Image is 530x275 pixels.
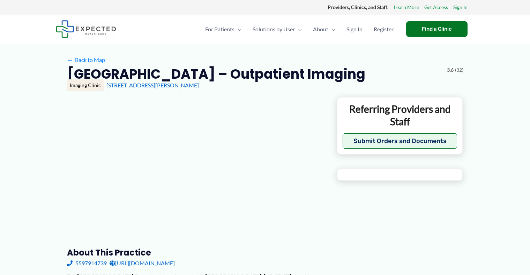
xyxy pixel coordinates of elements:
[200,17,247,41] a: For PatientsMenu Toggle
[247,17,307,41] a: Solutions by UserMenu Toggle
[328,17,335,41] span: Menu Toggle
[374,17,394,41] span: Register
[205,17,234,41] span: For Patients
[67,56,74,63] span: ←
[56,20,116,38] img: Expected Healthcare Logo - side, dark font, small
[447,65,454,74] span: 3.6
[328,4,389,10] strong: Providers, Clinics, and Staff:
[307,17,341,41] a: AboutMenu Toggle
[200,17,399,41] nav: Primary Site Navigation
[295,17,302,41] span: Menu Toggle
[394,3,419,12] a: Learn More
[341,17,368,41] a: Sign In
[234,17,241,41] span: Menu Toggle
[67,55,105,65] a: ←Back to Map
[253,17,295,41] span: Solutions by User
[106,82,199,88] a: [STREET_ADDRESS][PERSON_NAME]
[313,17,328,41] span: About
[453,3,468,12] a: Sign In
[343,133,457,149] button: Submit Orders and Documents
[346,17,363,41] span: Sign In
[67,258,107,268] a: 5597914739
[67,65,365,82] h2: [GEOGRAPHIC_DATA] – Outpatient Imaging
[455,65,463,74] span: (32)
[67,247,326,258] h3: About this practice
[368,17,399,41] a: Register
[424,3,448,12] a: Get Access
[406,21,468,37] a: Find a Clinic
[67,79,104,91] div: Imaging Clinic
[110,258,175,268] a: [URL][DOMAIN_NAME]
[343,103,457,128] p: Referring Providers and Staff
